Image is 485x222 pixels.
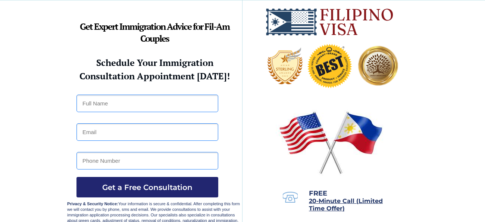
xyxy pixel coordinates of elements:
[309,198,383,212] a: 20-Minute Call (Limited Time Offer)
[67,202,118,206] strong: Privacy & Security Notice:
[80,20,229,44] strong: Get Expert Immigration Advice for Fil-Am Couples
[76,152,218,169] input: Phone Number
[76,123,218,141] input: Email
[96,57,213,69] strong: Schedule Your Immigration
[76,177,218,197] button: Get a Free Consultation
[309,197,383,212] span: 20-Minute Call (Limited Time Offer)
[76,183,218,192] span: Get a Free Consultation
[79,70,230,82] strong: Consultation Appointment [DATE]!
[76,95,218,112] input: Full Name
[309,189,327,197] span: FREE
